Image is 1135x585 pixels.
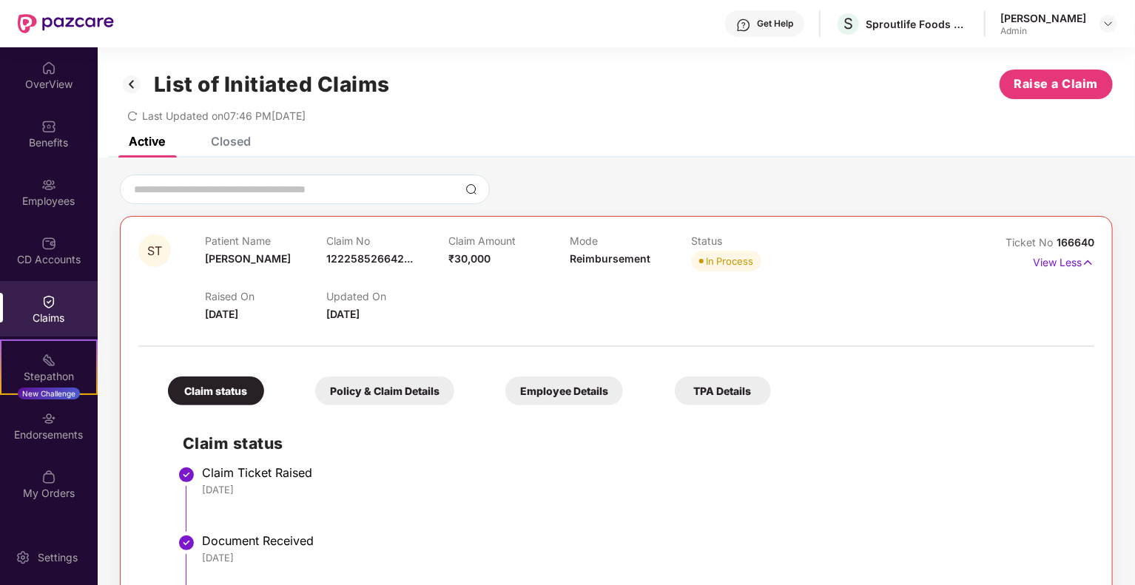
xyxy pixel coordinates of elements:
div: [PERSON_NAME] [1000,11,1086,25]
div: Employee Details [505,376,623,405]
span: Ticket No [1006,236,1057,248]
img: svg+xml;base64,PHN2ZyBpZD0iQ0RfQWNjb3VudHMiIGRhdGEtbmFtZT0iQ0QgQWNjb3VudHMiIHhtbG5zPSJodHRwOi8vd3... [41,236,56,251]
div: Sproutlife Foods Private Limited [866,17,969,31]
span: ST [147,245,162,257]
span: 122258526642... [326,252,413,265]
div: [DATE] [202,483,1080,496]
img: svg+xml;base64,PHN2ZyBpZD0iRW1wbG95ZWVzIiB4bWxucz0iaHR0cDovL3d3dy53My5vcmcvMjAwMC9zdmciIHdpZHRoPS... [41,177,56,192]
img: svg+xml;base64,PHN2ZyB4bWxucz0iaHR0cDovL3d3dy53My5vcmcvMjAwMC9zdmciIHdpZHRoPSIxNyIgaGVpZ2h0PSIxNy... [1082,254,1094,271]
div: [DATE] [202,551,1080,564]
div: Claim Ticket Raised [202,465,1080,480]
span: Raise a Claim [1014,75,1099,93]
img: svg+xml;base64,PHN2ZyB3aWR0aD0iMzIiIGhlaWdodD0iMzIiIHZpZXdCb3g9IjAgMCAzMiAzMiIgZmlsbD0ibm9uZSIgeG... [120,72,144,97]
div: New Challenge [18,388,80,399]
img: svg+xml;base64,PHN2ZyBpZD0iU3RlcC1Eb25lLTMyeDMyIiB4bWxucz0iaHR0cDovL3d3dy53My5vcmcvMjAwMC9zdmciIH... [178,534,195,552]
img: svg+xml;base64,PHN2ZyBpZD0iRW5kb3JzZW1lbnRzIiB4bWxucz0iaHR0cDovL3d3dy53My5vcmcvMjAwMC9zdmciIHdpZH... [41,411,56,426]
div: Active [129,134,165,149]
img: svg+xml;base64,PHN2ZyBpZD0iU2V0dGluZy0yMHgyMCIgeG1sbnM9Imh0dHA6Ly93d3cudzMub3JnLzIwMDAvc3ZnIiB3aW... [16,550,30,565]
div: In Process [707,254,754,268]
img: svg+xml;base64,PHN2ZyBpZD0iSG9tZSIgeG1sbnM9Imh0dHA6Ly93d3cudzMub3JnLzIwMDAvc3ZnIiB3aWR0aD0iMjAiIG... [41,61,56,75]
p: Status [692,234,813,247]
img: svg+xml;base64,PHN2ZyBpZD0iRHJvcGRvd24tMzJ4MzIiIHhtbG5zPSJodHRwOi8vd3d3LnczLm9yZy8yMDAwL3N2ZyIgd2... [1102,18,1114,30]
img: svg+xml;base64,PHN2ZyBpZD0iQmVuZWZpdHMiIHhtbG5zPSJodHRwOi8vd3d3LnczLm9yZy8yMDAwL3N2ZyIgd2lkdGg9Ij... [41,119,56,134]
img: New Pazcare Logo [18,14,114,33]
button: Raise a Claim [1000,70,1113,99]
img: svg+xml;base64,PHN2ZyB4bWxucz0iaHR0cDovL3d3dy53My5vcmcvMjAwMC9zdmciIHdpZHRoPSIyMSIgaGVpZ2h0PSIyMC... [41,353,56,368]
span: [PERSON_NAME] [205,252,291,265]
span: 166640 [1057,236,1094,248]
div: TPA Details [675,376,771,405]
p: Raised On [205,290,326,302]
p: Updated On [326,290,448,302]
img: svg+xml;base64,PHN2ZyBpZD0iU2VhcmNoLTMyeDMyIiB4bWxucz0iaHR0cDovL3d3dy53My5vcmcvMjAwMC9zdmciIHdpZH... [465,183,477,195]
span: redo [127,109,138,122]
p: Claim No [326,234,448,247]
div: Claim status [168,376,264,405]
img: svg+xml;base64,PHN2ZyBpZD0iQ2xhaW0iIHhtbG5zPSJodHRwOi8vd3d3LnczLm9yZy8yMDAwL3N2ZyIgd2lkdGg9IjIwIi... [41,294,56,309]
p: Patient Name [205,234,326,247]
span: Reimbursement [570,252,650,265]
span: S [843,15,853,33]
div: Closed [211,134,251,149]
span: [DATE] [326,308,360,320]
p: Claim Amount [448,234,570,247]
img: svg+xml;base64,PHN2ZyBpZD0iTXlfT3JkZXJzIiBkYXRhLW5hbWU9Ik15IE9yZGVycyIgeG1sbnM9Imh0dHA6Ly93d3cudz... [41,470,56,484]
img: svg+xml;base64,PHN2ZyBpZD0iU3RlcC1Eb25lLTMyeDMyIiB4bWxucz0iaHR0cDovL3d3dy53My5vcmcvMjAwMC9zdmciIH... [178,466,195,484]
div: Get Help [757,18,793,30]
div: Admin [1000,25,1086,37]
span: [DATE] [205,308,238,320]
div: Policy & Claim Details [315,376,454,405]
h1: List of Initiated Claims [154,72,390,97]
p: Mode [570,234,691,247]
h2: Claim status [183,431,1080,456]
p: View Less [1033,251,1094,271]
span: Last Updated on 07:46 PM[DATE] [142,109,306,122]
span: ₹30,000 [448,252,491,265]
div: Settings [33,550,82,565]
div: Stepathon [1,369,96,384]
img: svg+xml;base64,PHN2ZyBpZD0iSGVscC0zMngzMiIgeG1sbnM9Imh0dHA6Ly93d3cudzMub3JnLzIwMDAvc3ZnIiB3aWR0aD... [736,18,751,33]
div: Document Received [202,533,1080,548]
